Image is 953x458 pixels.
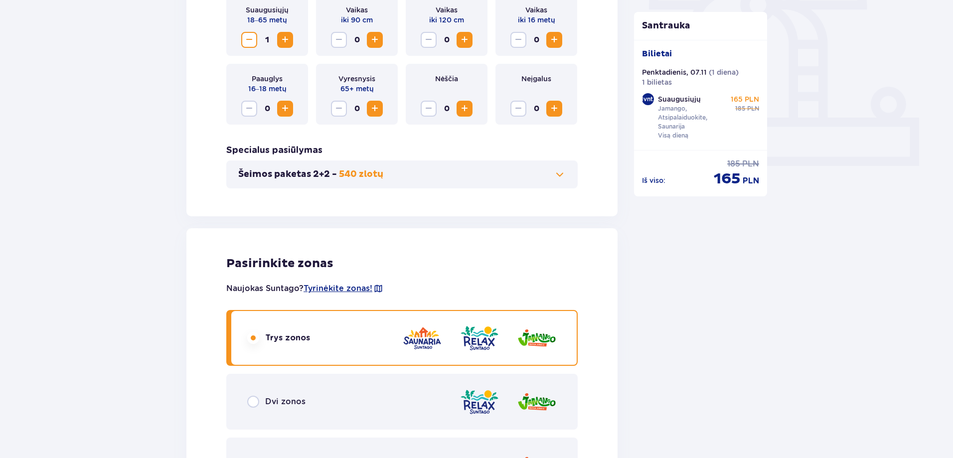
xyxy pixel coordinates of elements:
font: 18–65 metų [247,16,287,24]
button: Padidinti [546,32,562,48]
button: Padidinti [457,101,473,117]
font: Tyrinėkite zonas! [304,284,372,293]
button: Padidinti [367,32,383,48]
font: Paauglys [252,75,283,83]
font: 1 [265,35,269,45]
button: Sumažinti [421,101,437,117]
font: PLN [742,159,759,168]
button: Padidinti [546,101,562,117]
img: Atsipalaiduokite [460,388,499,416]
font: 0 [444,35,450,45]
font: ( [709,68,712,76]
font: 0 [354,35,360,45]
button: Sumažinti [331,101,347,117]
font: Iš viso [642,176,663,184]
button: Sumažinti [510,32,526,48]
font: Vaikas [436,6,458,14]
font: Šeimos paketas 2+2 - [238,168,337,180]
font: Jamango, Atsipalaiduokite, Saunarija [658,105,707,130]
font: 165 [714,169,741,188]
font: : [663,176,665,184]
button: Padidinti [457,32,473,48]
font: Vyresnysis [338,75,375,83]
font: Vaikas [346,6,368,14]
button: Sumažinti [331,32,347,48]
font: iki 16 metų [518,16,555,24]
font: vnt. [643,95,654,103]
img: Jamango [517,388,557,416]
button: Padidinti [367,101,383,117]
font: Suaugusiųjų [658,95,701,103]
font: 0 [444,104,450,114]
font: Pasirinkite zonas [226,256,333,271]
font: Bilietai [642,49,672,59]
button: Sumažinti [421,32,437,48]
font: iki 90 cm [341,16,373,24]
font: Santrauka [642,20,690,31]
font: ) [736,68,739,76]
img: Atsipalaiduokite [460,324,499,352]
font: Penktadienis, 07.11 [642,68,707,76]
font: Neįgalus [521,75,551,83]
font: Specialus pasiūlymas [226,146,322,155]
font: 1 bilietas [642,78,672,86]
font: 0 [534,104,539,114]
a: Tyrinėkite zonas! [304,283,372,294]
button: Padidinti [277,32,293,48]
font: PLN [743,177,759,185]
font: Dvi zonos [265,397,306,406]
font: 540 zlotų [339,168,383,180]
button: Šeimos paketas 2+2 -540 zlotų [238,168,566,180]
font: 165 PLN [731,95,759,103]
font: 0 [534,35,539,45]
button: Sumažinti [241,101,257,117]
font: PLN [747,105,759,112]
font: 65+ metų [340,85,374,93]
img: Jamango [517,324,557,352]
button: Sumažinti [510,101,526,117]
button: Sumažinti [241,32,257,48]
font: 1 [641,95,643,103]
font: iki 120 cm [429,16,464,24]
font: Naujokas Suntago? [226,284,304,293]
font: Nėščia [435,75,458,83]
font: 16–18 metų [248,85,287,93]
font: 1 diena [712,68,736,76]
button: Padidinti [277,101,293,117]
font: Suaugusiųjų [246,6,289,14]
img: Saunarija [402,324,442,352]
font: 0 [354,104,360,114]
font: Trys zonos [265,334,310,342]
font: Vaikas [525,6,547,14]
font: 0 [265,104,270,114]
font: 185 [727,159,740,168]
font: Visą dieną [658,132,688,139]
font: 185 [735,105,745,112]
